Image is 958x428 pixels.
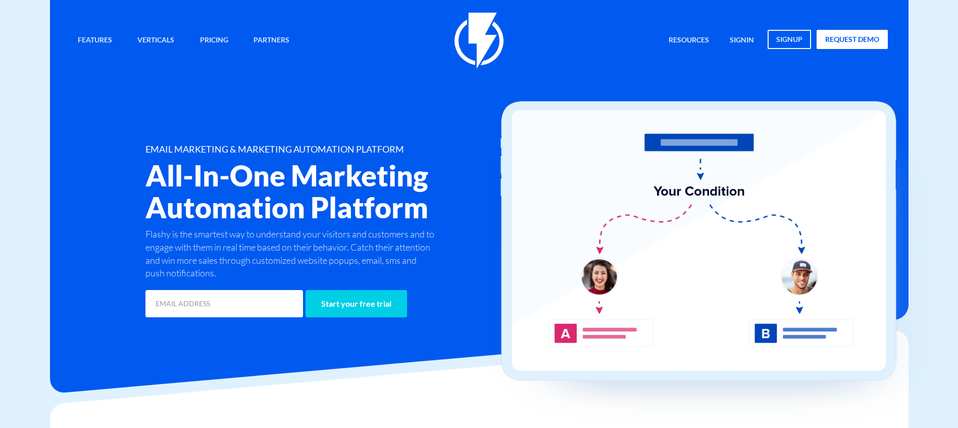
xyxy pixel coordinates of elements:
[145,228,437,280] p: Flashy is the smartest way to understand your visitors and customers and to engage with them in r...
[192,30,236,52] a: Pricing
[145,290,303,317] input: EMAIL ADDRESS
[145,145,539,155] h1: EMAIL MARKETING & MARKETING AUTOMATION PLATFORM
[130,30,182,52] a: Verticals
[306,290,407,317] input: Start your free trial
[768,30,811,49] a: signup
[722,30,762,52] a: signin
[817,30,888,49] a: request demo
[70,30,120,52] a: Features
[145,160,539,223] h2: All-In-One Marketing Automation Platform
[661,30,717,52] a: Resources
[246,30,297,52] a: Partners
